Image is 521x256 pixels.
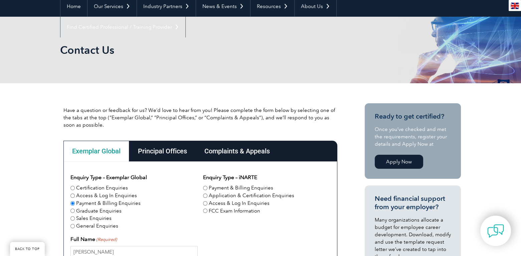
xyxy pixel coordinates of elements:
div: Complaints & Appeals [196,141,279,161]
label: Certification Enquiries [76,184,128,192]
h3: Need financial support from your employer? [375,195,451,211]
label: Full Name [70,235,117,243]
label: Access & Log In Enquiries [76,192,137,200]
img: contact-chat.png [487,223,504,239]
label: Payment & Billing Enquiries [76,200,141,207]
a: Find Certified Professional / Training Provider [60,17,185,37]
span: (Required) [96,236,117,243]
label: FCC Exam Information [209,207,260,215]
label: Access & Log In Enquiries [209,200,270,207]
p: Have a question or feedback for us? We’d love to hear from you! Please complete the form below by... [63,107,337,129]
p: Once you’ve checked and met the requirements, register your details and Apply Now at [375,126,451,148]
label: Graduate Enquiries [76,207,122,215]
label: Sales Enquiries [76,215,112,222]
label: Payment & Billing Enquiries [209,184,273,192]
legend: Enquiry Type – Exemplar Global [70,173,147,181]
legend: Enquiry Type – iNARTE [203,173,257,181]
img: en [511,3,519,9]
div: Exemplar Global [63,141,129,161]
a: Apply Now [375,155,423,169]
div: Principal Offices [129,141,196,161]
a: BACK TO TOP [10,242,45,256]
label: General Enquiries [76,222,118,230]
h3: Ready to get certified? [375,112,451,121]
label: Application & Certification Enquiries [209,192,294,200]
h1: Contact Us [60,43,317,56]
